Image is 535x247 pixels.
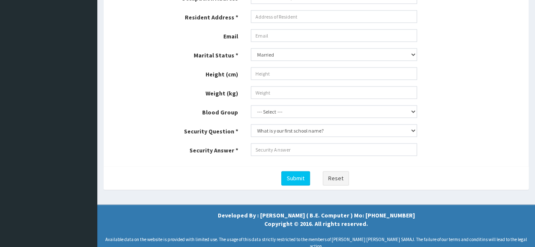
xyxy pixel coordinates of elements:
a: Reset [323,171,349,185]
input: Height [251,67,417,80]
label: Blood Group [102,105,244,117]
label: Resident Address * [102,10,244,22]
input: Address of Resident [251,10,417,23]
label: Weight (kg) [102,86,244,98]
input: Weight [251,86,417,99]
input: Submit [281,171,310,185]
label: Height (cm) [102,67,244,79]
input: Email [251,29,417,42]
input: Security Answer [251,143,417,156]
label: Security Answer * [102,143,244,155]
label: Email [102,29,244,41]
strong: Developed By : [PERSON_NAME] ( B.E. Computer ) Mo: [PHONE_NUMBER] Copyright © 2016. All rights re... [218,212,415,228]
label: Marital Status * [102,48,244,60]
label: Security Question * [102,124,244,136]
